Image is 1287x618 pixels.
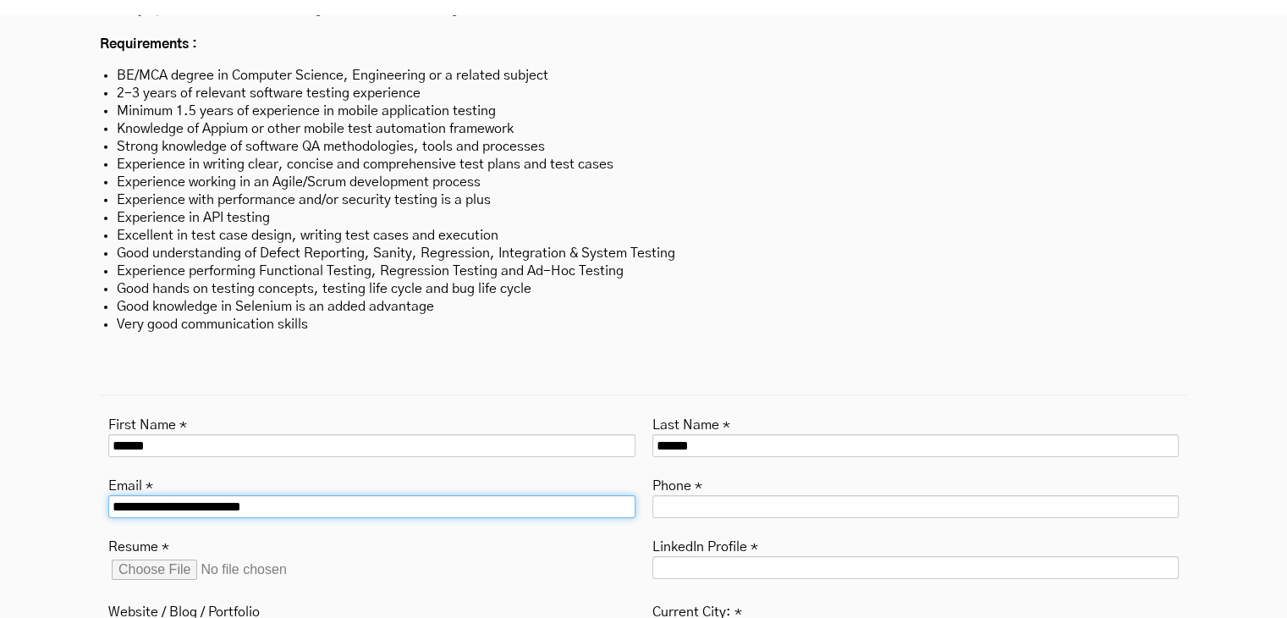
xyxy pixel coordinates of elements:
strong: Requirements : [100,37,197,51]
label: Email * [108,473,153,495]
label: LinkedIn Profile * [652,534,758,556]
li: Excellent in test case design, writing test cases and execution [117,227,1170,245]
li: Very good communication skills [117,316,1170,334]
li: 2-3 years of relevant software testing experience [117,85,1170,102]
li: BE/MCA degree in Computer Science, Engineering or a related subject [117,67,1170,85]
li: Good understanding of Defect Reporting, Sanity, Regression, Integration & System Testing [117,245,1170,262]
li: Experience performing Functional Testing, Regression Testing and Ad-Hoc Testing [117,262,1170,280]
li: Good knowledge in Selenium is an added advantage [117,298,1170,316]
li: Experience working in an Agile/Scrum development process [117,174,1170,191]
label: First Name * [108,412,187,434]
li: Good hands on testing concepts, testing life cycle and bug life cycle [117,280,1170,298]
li: Experience in writing clear, concise and comprehensive test plans and test cases [117,156,1170,174]
li: Knowledge of Appium or other mobile test automation framework [117,120,1170,138]
li: Experience with performance and/or security testing is a plus [117,191,1170,209]
li: Strong knowledge of software QA methodologies, tools and processes [117,138,1170,156]
label: Phone * [652,473,702,495]
li: Experience in API testing [117,209,1170,227]
label: Resume * [108,534,169,556]
li: Minimum 1.5 years of experience in mobile application testing [117,102,1170,120]
label: Last Name * [652,412,730,434]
